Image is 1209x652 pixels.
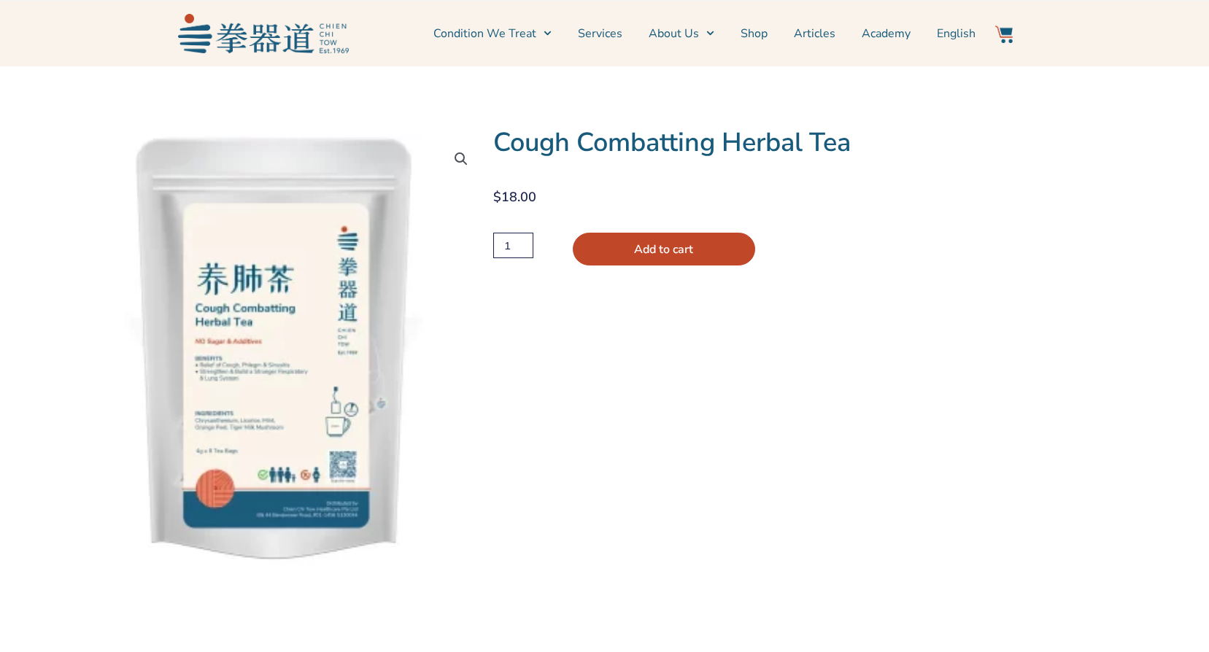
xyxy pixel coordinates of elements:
img: Website Icon-03 [995,26,1013,43]
a: Articles [794,15,835,52]
a: About Us [649,15,714,52]
nav: Menu [356,15,976,52]
a: Academy [862,15,911,52]
a: Services [578,15,622,52]
img: Cough Combatting Herbal Tea [55,134,486,564]
a: View full-screen image gallery [448,146,474,172]
button: Add to cart [573,233,755,265]
bdi: 18.00 [493,188,536,206]
span: $ [493,188,501,206]
span: English [937,25,976,42]
input: Product quantity [493,233,533,258]
a: Condition We Treat [433,15,552,52]
a: Shop [741,15,768,52]
a: Switch to English [937,15,976,52]
h1: Cough Combatting Herbal Tea [493,127,1049,159]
